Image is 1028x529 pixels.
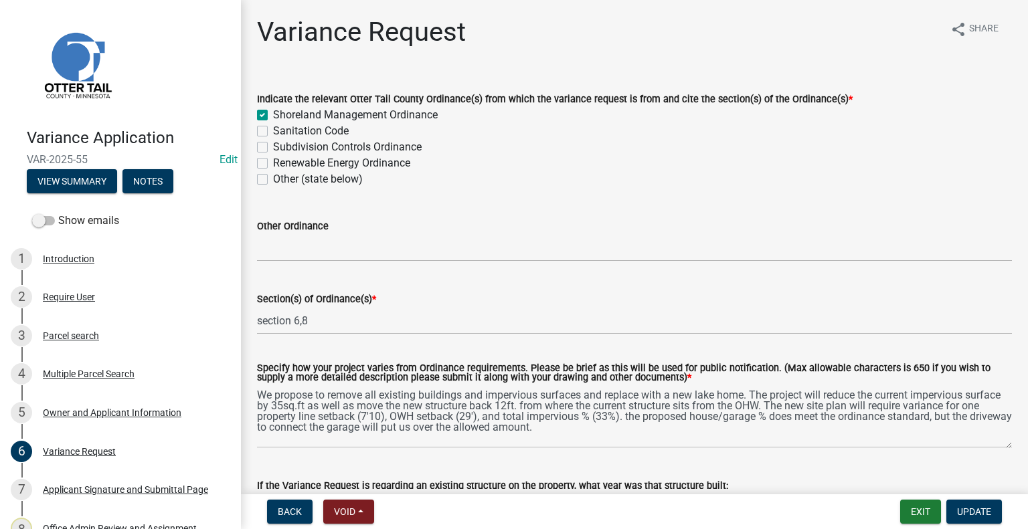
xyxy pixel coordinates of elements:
[27,128,230,148] h4: Variance Application
[43,331,99,340] div: Parcel search
[257,95,853,104] label: Indicate the relevant Otter Tail County Ordinance(s) from which the variance request is from and ...
[900,500,941,524] button: Exit
[940,16,1009,42] button: shareShare
[273,107,438,123] label: Shoreland Management Ordinance
[273,171,363,187] label: Other (state below)
[257,364,1012,383] label: Specify how your project varies from Ordinance requirements. Please be brief as this will be used...
[273,139,422,155] label: Subdivision Controls Ordinance
[257,16,466,48] h1: Variance Request
[27,169,117,193] button: View Summary
[27,153,214,166] span: VAR-2025-55
[946,500,1002,524] button: Update
[969,21,999,37] span: Share
[11,479,32,500] div: 7
[43,254,94,263] div: Introduction
[267,500,313,524] button: Back
[11,286,32,308] div: 2
[273,155,410,171] label: Renewable Energy Ordinance
[11,248,32,270] div: 1
[27,14,127,114] img: Otter Tail County, Minnesota
[43,485,208,494] div: Applicant Signature and Submittal Page
[122,169,173,193] button: Notes
[273,123,349,139] label: Sanitation Code
[11,325,32,346] div: 3
[43,408,181,417] div: Owner and Applicant Information
[122,177,173,187] wm-modal-confirm: Notes
[957,506,991,517] span: Update
[334,506,355,517] span: Void
[11,402,32,423] div: 5
[27,177,117,187] wm-modal-confirm: Summary
[220,153,238,166] wm-modal-confirm: Edit Application Number
[43,369,135,379] div: Multiple Parcel Search
[43,447,116,456] div: Variance Request
[11,441,32,462] div: 6
[257,482,728,491] label: If the Variance Request is regarding an existing structure on the property, what year was that st...
[950,21,966,37] i: share
[32,213,119,229] label: Show emails
[257,295,376,304] label: Section(s) of Ordinance(s)
[323,500,374,524] button: Void
[220,153,238,166] a: Edit
[11,363,32,385] div: 4
[257,222,329,231] label: Other Ordinance
[278,506,302,517] span: Back
[43,292,95,302] div: Require User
